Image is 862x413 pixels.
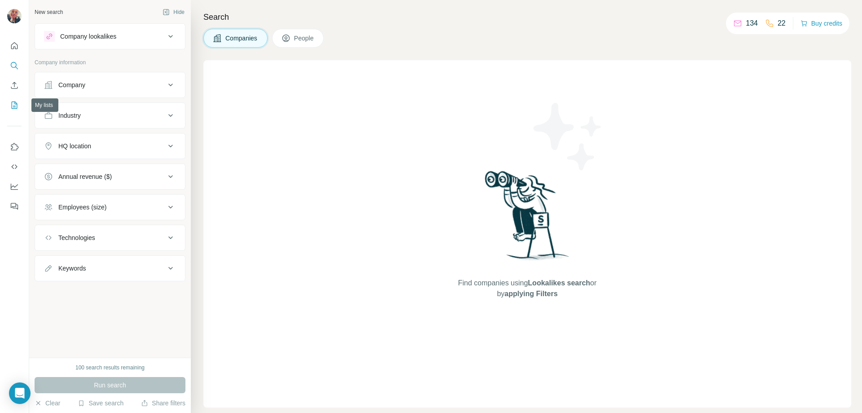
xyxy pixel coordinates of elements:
button: Use Surfe API [7,159,22,175]
img: Surfe Illustration - Stars [528,96,608,177]
button: Employees (size) [35,196,185,218]
div: Keywords [58,264,86,273]
button: Share filters [141,399,185,408]
button: Annual revenue ($) [35,166,185,187]
button: Feedback [7,198,22,214]
h4: Search [203,11,851,23]
button: Buy credits [800,17,842,30]
button: HQ location [35,135,185,157]
button: My lists [7,97,22,113]
img: Surfe Illustration - Woman searching with binoculars [481,169,574,269]
span: Companies [225,34,258,43]
span: Find companies using or by [455,278,599,299]
img: Avatar [7,9,22,23]
button: Clear [35,399,60,408]
button: Dashboard [7,178,22,195]
button: Enrich CSV [7,77,22,93]
div: Industry [58,111,81,120]
span: Lookalikes search [528,279,590,287]
button: Use Surfe on LinkedIn [7,139,22,155]
div: Open Intercom Messenger [9,382,31,404]
button: Company lookalikes [35,26,185,47]
button: Save search [78,399,123,408]
div: New search [35,8,63,16]
div: Company lookalikes [60,32,116,41]
button: Hide [156,5,191,19]
div: 100 search results remaining [75,364,145,372]
span: applying Filters [505,290,558,298]
p: 134 [746,18,758,29]
button: Company [35,74,185,96]
button: Technologies [35,227,185,249]
p: 22 [778,18,786,29]
button: Industry [35,105,185,126]
span: People [294,34,315,43]
div: Employees (size) [58,203,106,212]
div: HQ location [58,142,91,151]
div: Company [58,80,85,89]
button: Search [7,58,22,74]
p: Company information [35,58,185,67]
div: Annual revenue ($) [58,172,112,181]
div: Technologies [58,233,95,242]
button: Keywords [35,258,185,279]
button: Quick start [7,38,22,54]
